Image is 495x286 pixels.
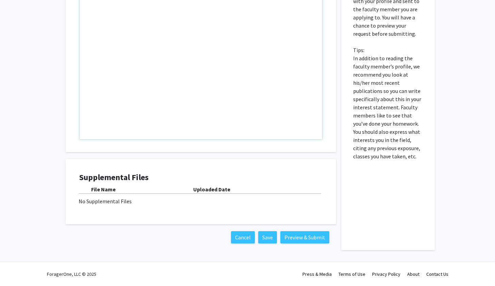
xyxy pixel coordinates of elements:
[339,271,365,277] a: Terms of Use
[231,231,255,243] button: Cancel
[91,186,116,193] b: File Name
[426,271,448,277] a: Contact Us
[280,231,329,243] button: Preview & Submit
[302,271,332,277] a: Press & Media
[79,173,323,182] h4: Supplemental Files
[258,231,277,243] button: Save
[372,271,400,277] a: Privacy Policy
[193,186,230,193] b: Uploaded Date
[47,262,96,286] div: ForagerOne, LLC © 2025
[79,197,323,205] div: No Supplemental Files
[5,255,29,281] iframe: Chat
[407,271,419,277] a: About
